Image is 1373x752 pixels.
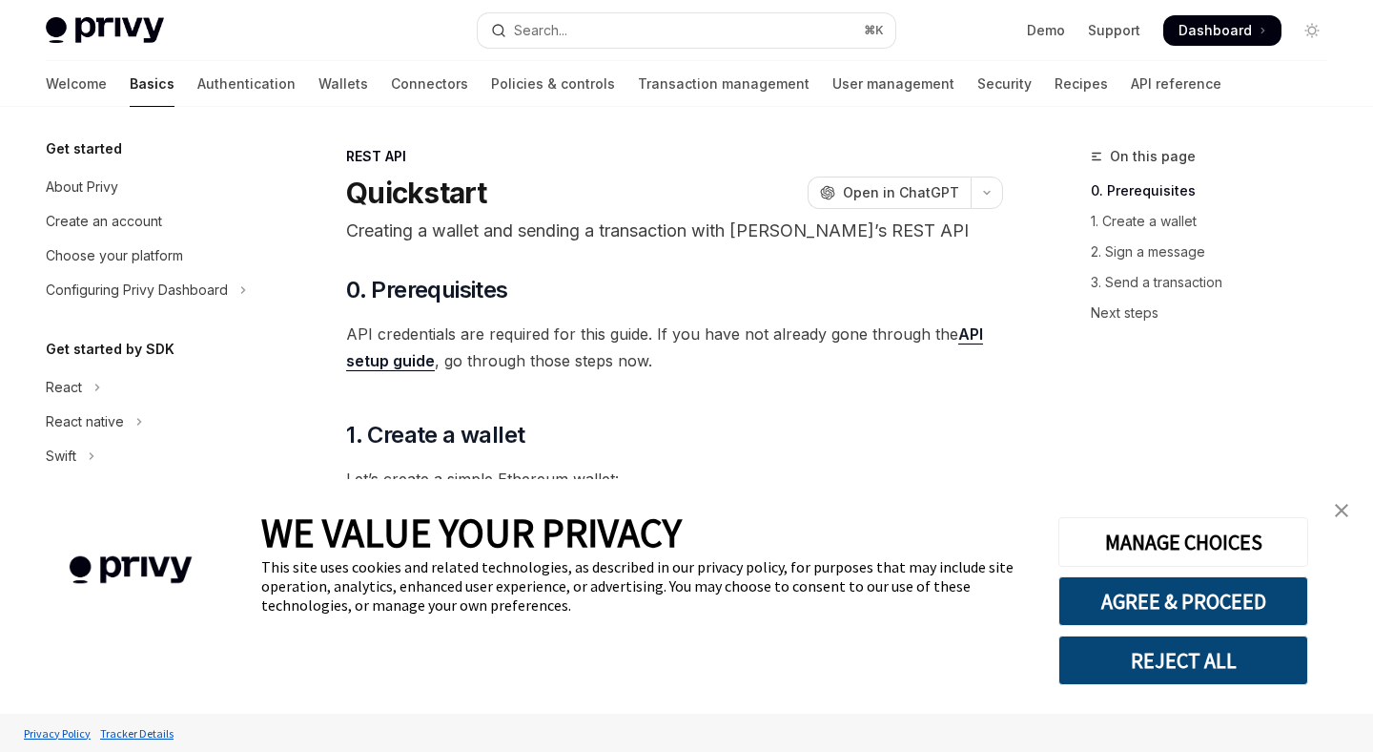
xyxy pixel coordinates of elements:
[1091,206,1342,237] a: 1. Create a wallet
[346,147,1003,166] div: REST API
[46,279,228,302] div: Configuring Privy Dashboard
[1091,298,1342,328] a: Next steps
[46,410,124,433] div: React native
[977,61,1032,107] a: Security
[864,23,884,38] span: ⌘ K
[1088,21,1140,40] a: Support
[1110,145,1196,168] span: On this page
[391,61,468,107] a: Connectors
[1322,491,1361,530] a: close banner
[491,61,615,107] a: Policies & controls
[19,717,95,750] a: Privacy Policy
[1131,61,1221,107] a: API reference
[1091,237,1342,267] a: 2. Sign a message
[46,17,164,44] img: light logo
[31,239,275,273] a: Choose your platform
[1335,504,1348,517] img: close banner
[346,218,1003,244] p: Creating a wallet and sending a transaction with [PERSON_NAME]’s REST API
[261,557,1030,615] div: This site uses cookies and related technologies, as described in our privacy policy, for purposes...
[95,717,178,750] a: Tracker Details
[1297,15,1327,46] button: Toggle dark mode
[31,370,275,405] button: Toggle React section
[31,405,275,439] button: Toggle React native section
[31,170,275,204] a: About Privy
[31,473,275,508] button: Toggle Android section
[1091,267,1342,298] a: 3. Send a transaction
[31,204,275,239] a: Create an account
[46,244,183,267] div: Choose your platform
[1058,636,1308,685] button: REJECT ALL
[346,176,487,210] h1: Quickstart
[1091,176,1342,206] a: 0. Prerequisites
[1055,61,1108,107] a: Recipes
[261,508,682,557] span: WE VALUE YOUR PRIVACY
[46,176,118,198] div: About Privy
[46,137,122,160] h5: Get started
[1058,517,1308,567] button: MANAGE CHOICES
[197,61,296,107] a: Authentication
[46,338,174,361] h5: Get started by SDK
[346,321,1003,374] span: API credentials are required for this guide. If you have not already gone through the , go throug...
[478,13,894,48] button: Open search
[1178,21,1252,40] span: Dashboard
[638,61,809,107] a: Transaction management
[46,445,76,468] div: Swift
[31,273,275,307] button: Toggle Configuring Privy Dashboard section
[1058,576,1308,626] button: AGREE & PROCEED
[46,210,162,233] div: Create an account
[46,61,107,107] a: Welcome
[31,439,275,473] button: Toggle Swift section
[46,376,82,399] div: React
[514,19,567,42] div: Search...
[808,177,971,209] button: Open in ChatGPT
[130,61,174,107] a: Basics
[346,420,524,450] span: 1. Create a wallet
[318,61,368,107] a: Wallets
[832,61,954,107] a: User management
[1163,15,1281,46] a: Dashboard
[29,529,233,612] img: company logo
[843,183,959,202] span: Open in ChatGPT
[346,275,507,305] span: 0. Prerequisites
[1027,21,1065,40] a: Demo
[346,466,1003,492] span: Let’s create a simple Ethereum wallet:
